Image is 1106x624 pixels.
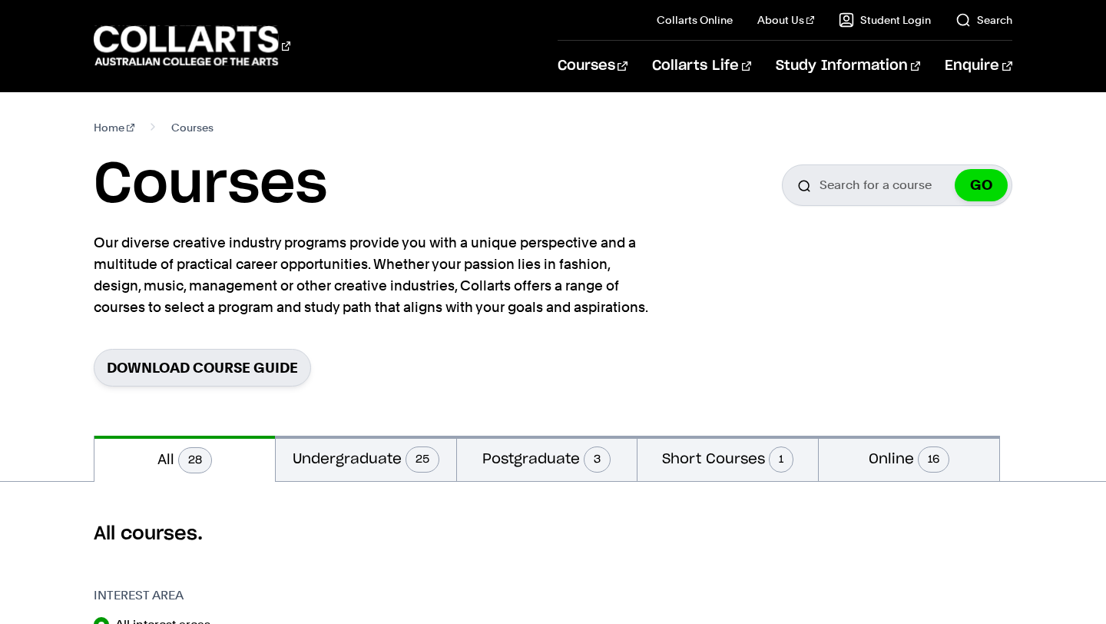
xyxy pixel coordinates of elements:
span: 28 [178,447,212,473]
a: Collarts Online [657,12,733,28]
a: Student Login [839,12,931,28]
a: Download Course Guide [94,349,311,387]
a: About Us [757,12,814,28]
button: Postgraduate3 [457,436,637,481]
span: 3 [584,446,611,473]
a: Courses [558,41,628,91]
button: Short Courses1 [637,436,818,481]
h1: Courses [94,151,327,220]
h3: Interest Area [94,586,277,605]
input: Search for a course [782,164,1012,206]
p: Our diverse creative industry programs provide you with a unique perspective and a multitude of p... [94,232,654,318]
a: Search [955,12,1012,28]
span: 16 [918,446,949,473]
span: Courses [171,117,214,138]
button: All28 [94,436,275,482]
span: 1 [769,446,793,473]
button: Online16 [819,436,999,481]
a: Enquire [945,41,1012,91]
span: 25 [406,446,439,473]
h2: All courses. [94,522,1012,546]
a: Collarts Life [652,41,751,91]
a: Study Information [776,41,920,91]
a: Home [94,117,134,138]
button: Undergraduate25 [276,436,456,481]
button: GO [955,169,1008,201]
div: Go to homepage [94,24,290,68]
